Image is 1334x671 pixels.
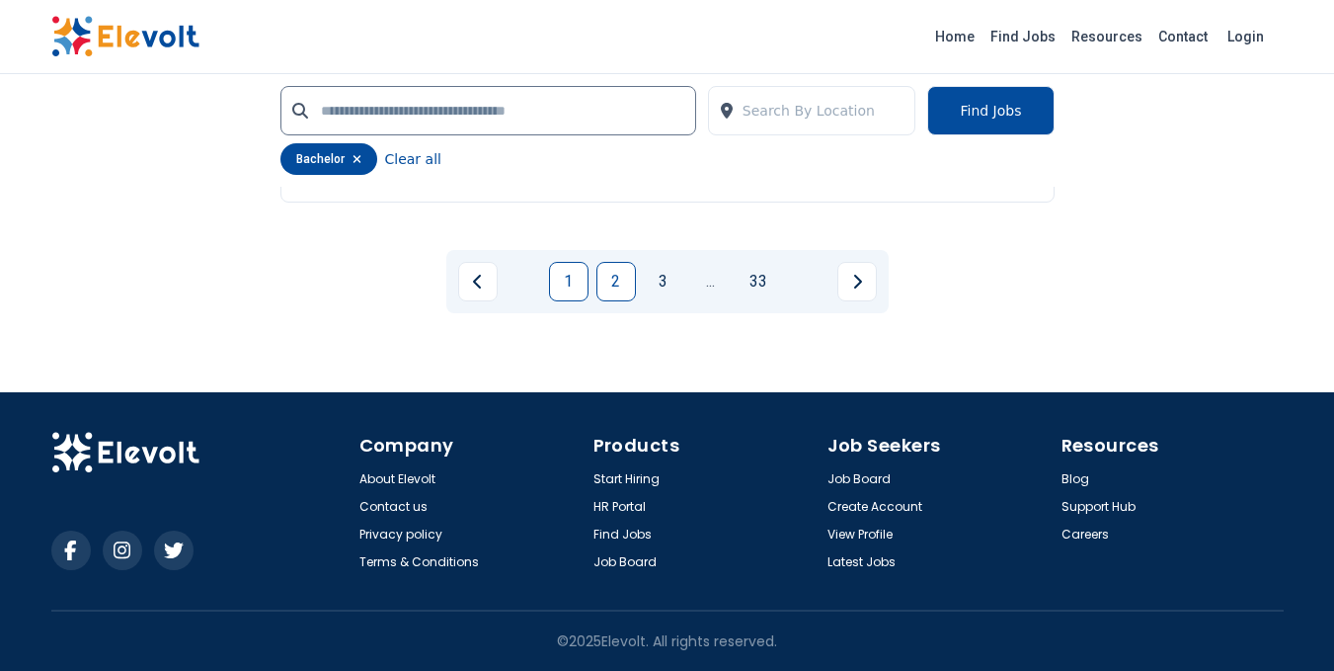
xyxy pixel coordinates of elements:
a: Blog [1061,471,1089,487]
a: Terms & Conditions [359,554,479,570]
h4: Job Seekers [827,432,1050,460]
a: Page 1 is your current page [549,262,589,301]
a: HR Portal [593,499,646,515]
a: Job Board [827,471,891,487]
a: Resources [1063,21,1150,52]
a: Careers [1061,527,1109,543]
a: Page 2 [596,262,636,301]
iframe: Chat Widget [1235,576,1334,671]
a: Login [1216,17,1276,56]
img: Elevolt [51,432,199,473]
h4: Resources [1061,432,1284,460]
a: Page 33 [739,262,778,301]
button: Clear all [385,143,441,175]
a: View Profile [827,527,893,543]
a: Next page [837,262,877,301]
a: Page 3 [644,262,683,301]
a: Create Account [827,499,922,515]
div: bachelor [280,143,377,175]
a: Contact [1150,21,1216,52]
a: Contact us [359,499,428,515]
a: Previous page [458,262,498,301]
a: Latest Jobs [827,554,896,570]
img: Elevolt [51,16,199,57]
h4: Company [359,432,582,460]
a: About Elevolt [359,471,435,487]
a: Privacy policy [359,527,442,543]
p: © 2025 Elevolt. All rights reserved. [557,631,777,651]
ul: Pagination [458,262,877,301]
a: Find Jobs [982,21,1063,52]
a: Home [927,21,982,52]
a: Find Jobs [593,527,652,543]
a: Job Board [593,554,657,570]
a: Start Hiring [593,471,660,487]
a: Jump forward [691,262,731,301]
button: Find Jobs [927,86,1054,135]
a: Support Hub [1061,499,1136,515]
h4: Products [593,432,816,460]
